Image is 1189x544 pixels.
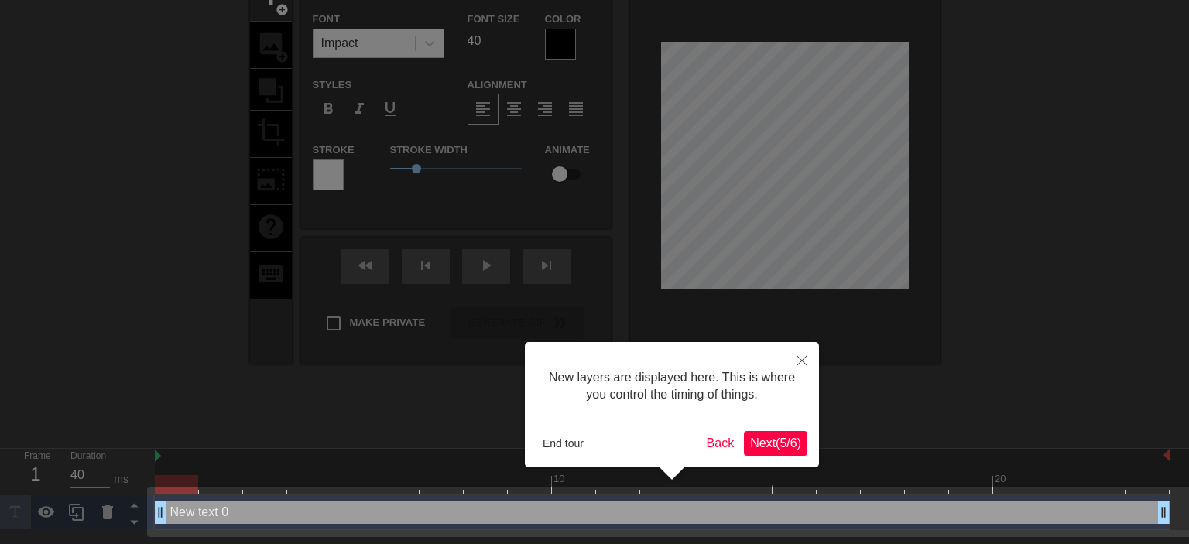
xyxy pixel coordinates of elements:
[701,431,741,456] button: Back
[744,431,807,456] button: Next
[536,354,807,419] div: New layers are displayed here. This is where you control the timing of things.
[536,432,590,455] button: End tour
[750,436,801,450] span: Next ( 5 / 6 )
[785,342,819,378] button: Close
